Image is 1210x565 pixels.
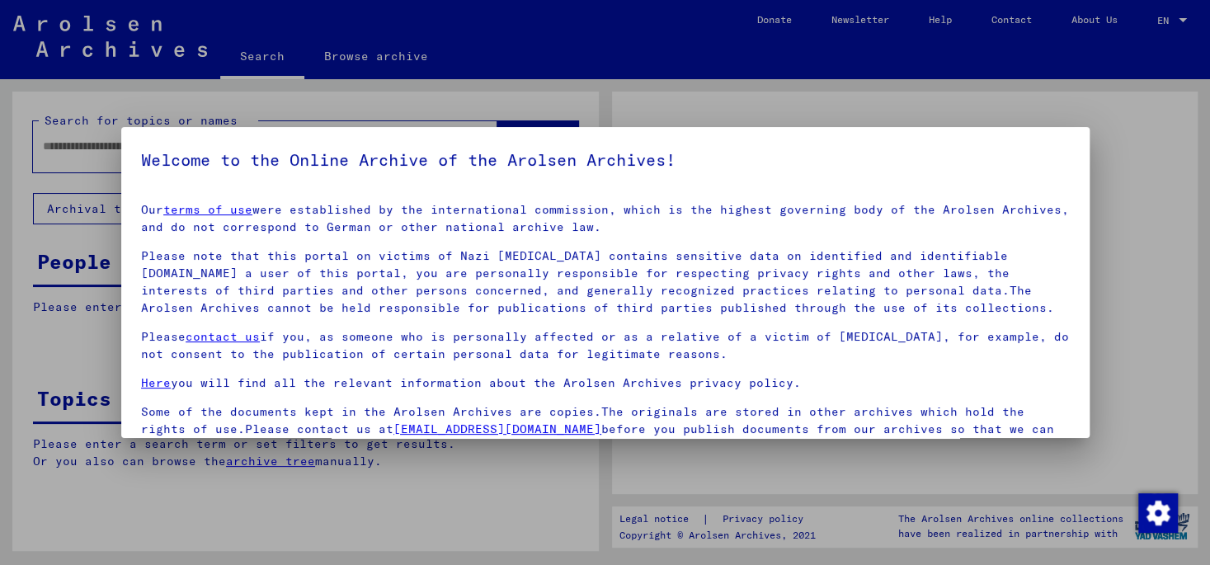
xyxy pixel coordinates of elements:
p: you will find all the relevant information about the Arolsen Archives privacy policy. [141,374,1070,392]
img: Change consent [1138,493,1178,533]
p: Please if you, as someone who is personally affected or as a relative of a victim of [MEDICAL_DAT... [141,328,1070,363]
a: Here [141,375,171,390]
p: Some of the documents kept in the Arolsen Archives are copies.The originals are stored in other a... [141,403,1070,455]
p: Please note that this portal on victims of Nazi [MEDICAL_DATA] contains sensitive data on identif... [141,247,1070,317]
div: Change consent [1137,492,1177,532]
a: terms of use [163,202,252,217]
p: Our were established by the international commission, which is the highest governing body of the ... [141,201,1070,236]
a: [EMAIL_ADDRESS][DOMAIN_NAME] [393,421,601,436]
a: contact us [186,329,260,344]
h5: Welcome to the Online Archive of the Arolsen Archives! [141,147,1070,173]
